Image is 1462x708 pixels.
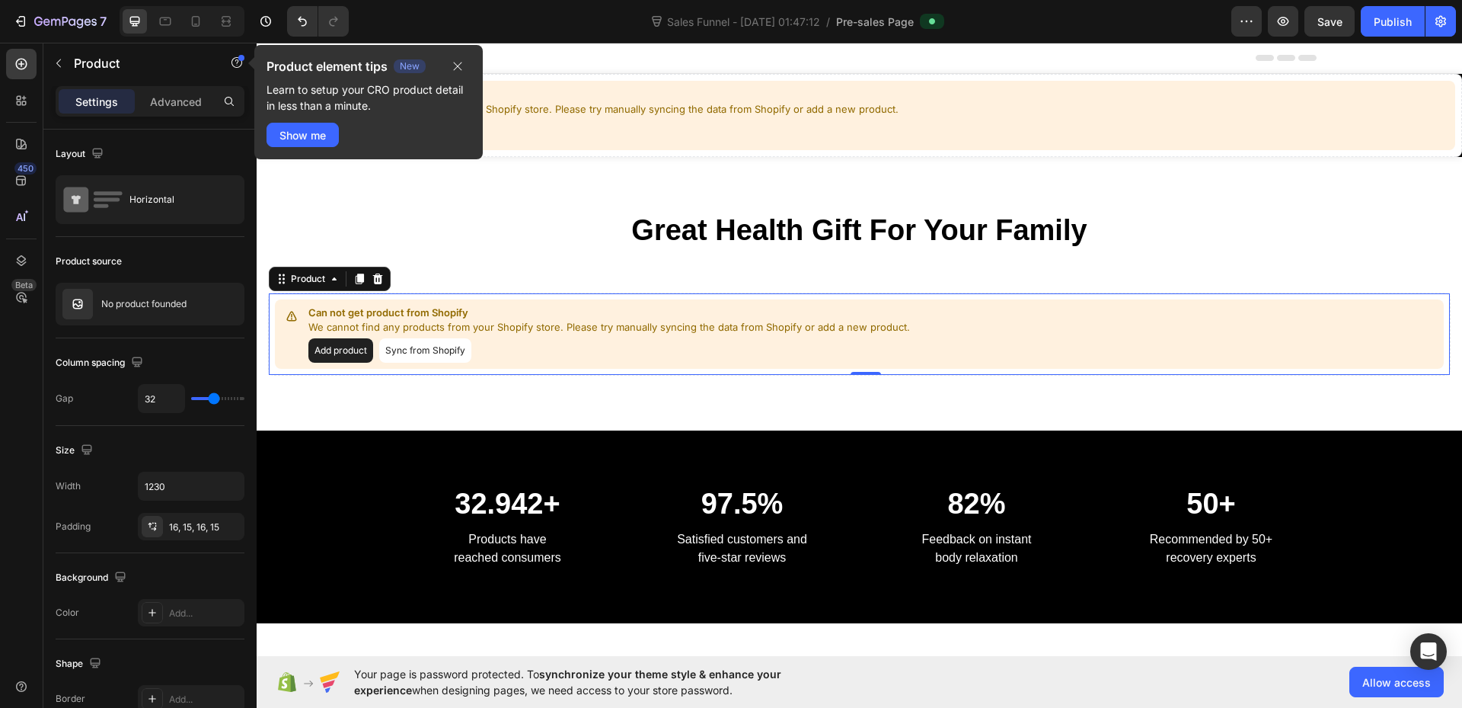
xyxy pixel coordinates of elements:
[6,6,113,37] button: 7
[101,299,187,309] p: No product founded
[75,94,118,110] p: Settings
[14,162,37,175] div: 450
[11,279,37,291] div: Beta
[56,479,81,493] div: Width
[826,14,830,30] span: /
[382,444,589,479] p: 97.5%
[169,693,241,706] div: Add...
[851,488,1058,524] p: Recommended by 50+ recovery experts
[129,182,222,217] div: Horizontal
[836,14,914,30] span: Pre-sales Page
[617,488,824,524] p: Feedback on instant body relaxation
[1349,667,1444,697] button: Allow access
[287,6,349,37] div: Undo/Redo
[664,14,823,30] span: Sales Funnel - [DATE] 01:47:12
[56,255,122,268] div: Product source
[1410,633,1447,670] div: Open Intercom Messenger
[354,668,781,697] span: synchronize your theme style & enhance your experience
[257,43,1462,656] iframe: To enrich screen reader interactions, please activate Accessibility in Grammarly extension settings
[56,392,73,405] div: Gap
[100,12,107,30] p: 7
[1317,15,1342,28] span: Save
[382,488,589,524] p: Satisfied customers and five-star reviews
[56,606,79,620] div: Color
[74,54,203,72] p: Product
[1374,14,1412,30] div: Publish
[62,289,93,319] img: no image transparent
[169,521,241,534] div: 16, 15, 16, 15
[56,568,129,588] div: Background
[56,440,96,461] div: Size
[169,607,241,620] div: Add...
[1304,6,1355,37] button: Save
[139,385,184,412] input: Auto
[56,654,104,674] div: Shape
[150,94,202,110] p: Advanced
[56,144,107,165] div: Layout
[56,520,91,533] div: Padding
[354,666,841,698] span: Your page is password protected. To when designing pages, we need access to your store password.
[56,353,146,373] div: Column spacing
[56,692,85,706] div: Border
[851,444,1058,479] p: 50+
[139,473,244,500] input: Auto
[617,444,824,479] p: 82%
[1362,674,1431,690] span: Allow access
[1361,6,1425,37] button: Publish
